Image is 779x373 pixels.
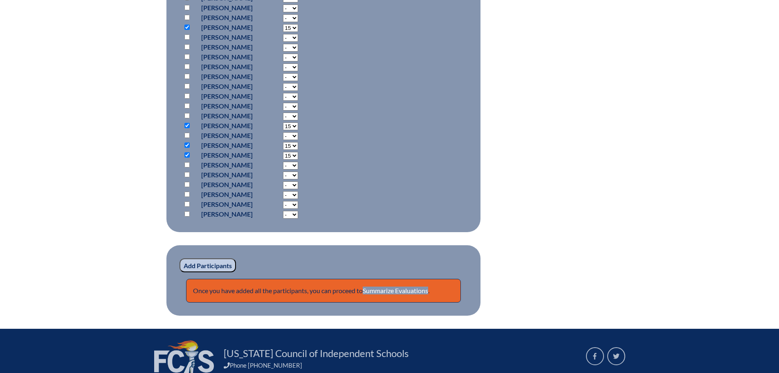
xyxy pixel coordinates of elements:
p: [PERSON_NAME] [201,13,253,23]
input: Add Participants [180,258,236,272]
p: [PERSON_NAME] [201,140,253,150]
p: [PERSON_NAME] [201,101,253,111]
p: [PERSON_NAME] [201,81,253,91]
p: [PERSON_NAME] [201,199,253,209]
p: [PERSON_NAME] [201,111,253,121]
p: [PERSON_NAME] [201,209,253,219]
a: Summarize Evaluations [363,287,428,294]
p: [PERSON_NAME] [201,160,253,170]
p: [PERSON_NAME] [201,42,253,52]
p: Once you have added all the participants, you can proceed to . [186,279,461,303]
p: [PERSON_NAME] [201,180,253,190]
p: [PERSON_NAME] [201,170,253,180]
p: [PERSON_NAME] [201,32,253,42]
p: [PERSON_NAME] [201,190,253,199]
p: [PERSON_NAME] [201,121,253,131]
p: [PERSON_NAME] [201,131,253,140]
p: [PERSON_NAME] [201,91,253,101]
a: [US_STATE] Council of Independent Schools [220,347,412,360]
p: [PERSON_NAME] [201,62,253,72]
div: Phone [PHONE_NUMBER] [224,362,576,369]
p: [PERSON_NAME] [201,3,253,13]
p: [PERSON_NAME] [201,23,253,32]
p: [PERSON_NAME] [201,72,253,81]
p: [PERSON_NAME] [201,150,253,160]
p: [PERSON_NAME] [201,52,253,62]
